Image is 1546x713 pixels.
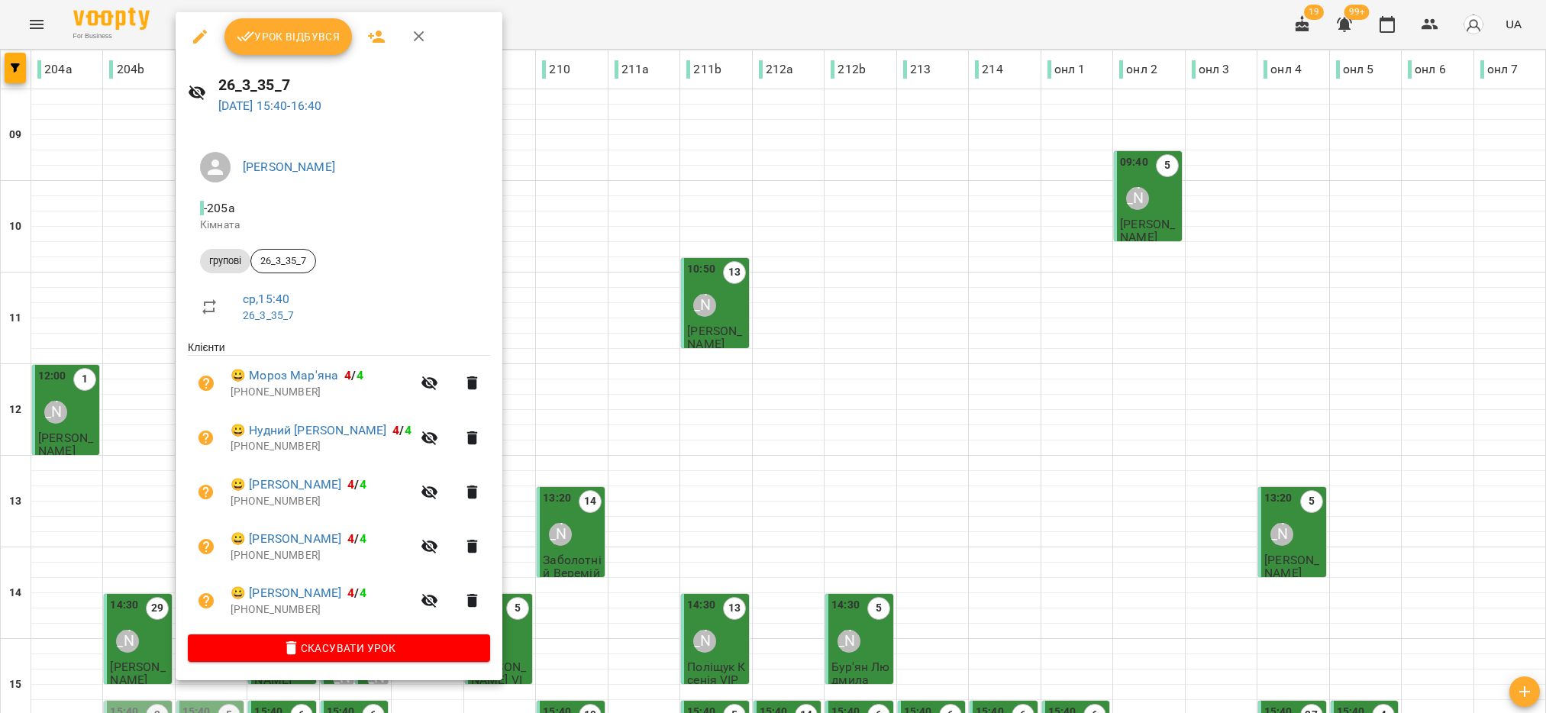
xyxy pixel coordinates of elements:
[231,439,412,454] p: [PHONE_NUMBER]
[231,366,338,385] a: 😀 Мороз Мар'яна
[347,477,366,492] b: /
[347,586,354,600] span: 4
[231,602,412,618] p: [PHONE_NUMBER]
[347,531,354,546] span: 4
[347,477,354,492] span: 4
[231,548,412,563] p: [PHONE_NUMBER]
[218,73,491,97] h6: 26_3_35_7
[344,368,351,382] span: 4
[360,531,366,546] span: 4
[188,528,224,565] button: Візит ще не сплачено. Додати оплату?
[360,477,366,492] span: 4
[231,421,386,440] a: 😀 Нудний [PERSON_NAME]
[188,582,224,619] button: Візит ще не сплачено. Додати оплату?
[188,474,224,511] button: Візит ще не сплачено. Додати оплату?
[237,27,341,46] span: Урок відбувся
[250,249,316,273] div: 26_3_35_7
[231,494,412,509] p: [PHONE_NUMBER]
[200,254,250,268] span: групові
[344,368,363,382] b: /
[360,586,366,600] span: 4
[347,586,366,600] b: /
[231,385,412,400] p: [PHONE_NUMBER]
[392,423,411,437] b: /
[200,639,478,657] span: Скасувати Урок
[188,634,490,662] button: Скасувати Урок
[392,423,399,437] span: 4
[251,254,315,268] span: 26_3_35_7
[243,309,294,321] a: 26_3_35_7
[231,584,341,602] a: 😀 [PERSON_NAME]
[357,368,363,382] span: 4
[188,420,224,457] button: Візит ще не сплачено. Додати оплату?
[243,292,289,306] a: ср , 15:40
[405,423,412,437] span: 4
[224,18,353,55] button: Урок відбувся
[347,531,366,546] b: /
[200,218,478,233] p: Кімната
[200,201,238,215] span: - 205a
[231,476,341,494] a: 😀 [PERSON_NAME]
[231,530,341,548] a: 😀 [PERSON_NAME]
[218,98,322,113] a: [DATE] 15:40-16:40
[243,160,335,174] a: [PERSON_NAME]
[188,340,490,634] ul: Клієнти
[188,365,224,402] button: Візит ще не сплачено. Додати оплату?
